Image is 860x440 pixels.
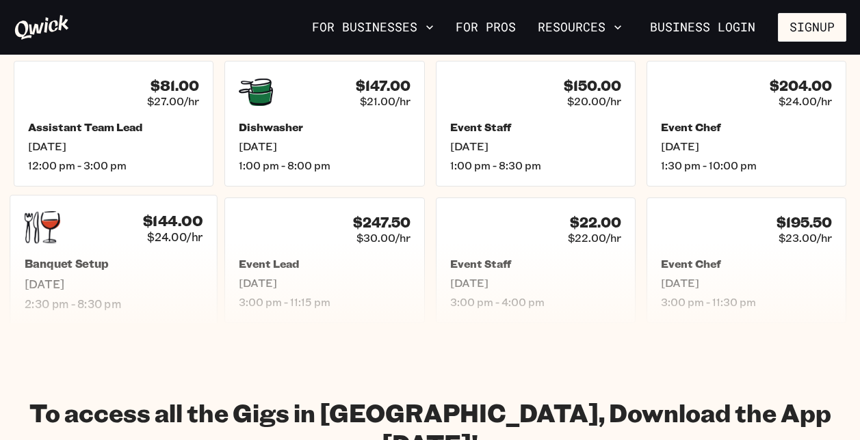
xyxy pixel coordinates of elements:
span: [DATE] [661,139,832,153]
h4: $204.00 [770,77,832,94]
button: For Businesses [307,16,439,39]
button: Signup [778,13,846,42]
h5: Dishwasher [239,120,410,134]
span: $21.00/hr [360,94,411,108]
h5: Event Staff [450,120,621,134]
span: $20.00/hr [567,94,621,108]
a: $150.00$20.00/hrEvent Staff[DATE]1:00 pm - 8:30 pm [436,61,636,187]
a: $195.50$23.00/hrEvent Chef[DATE]3:00 pm - 11:30 pm [647,197,846,323]
h5: Banquet Setup [25,257,203,271]
span: 1:00 pm - 8:30 pm [450,159,621,172]
a: $144.00$24.00/hrBanquet Setup[DATE]2:30 pm - 8:30 pm [10,195,218,326]
span: $22.00/hr [568,231,621,245]
span: [DATE] [239,139,410,153]
span: 1:00 pm - 8:00 pm [239,159,410,172]
span: [DATE] [28,139,199,153]
a: $81.00$27.00/hrAssistant Team Lead[DATE]12:00 pm - 3:00 pm [14,61,213,187]
a: For Pros [450,16,521,39]
span: 1:30 pm - 10:00 pm [661,159,832,172]
button: Resources [532,16,627,39]
h4: $247.50 [353,214,411,231]
h5: Assistant Team Lead [28,120,199,134]
h4: $144.00 [143,212,203,230]
h5: Event Chef [661,120,832,134]
a: $204.00$24.00/hrEvent Chef[DATE]1:30 pm - 10:00 pm [647,61,846,187]
span: [DATE] [661,276,832,290]
span: 3:00 pm - 4:00 pm [450,295,621,309]
span: [DATE] [239,276,410,290]
a: Business Login [638,13,767,42]
a: $147.00$21.00/hrDishwasher[DATE]1:00 pm - 8:00 pm [224,61,424,187]
a: $247.50$30.00/hrEvent Lead[DATE]3:00 pm - 11:15 pm [224,197,424,323]
h4: $195.50 [777,214,832,231]
span: $30.00/hr [356,231,411,245]
h5: Event Staff [450,257,621,271]
h5: Event Chef [661,257,832,271]
span: [DATE] [25,277,203,291]
span: 3:00 pm - 11:15 pm [239,295,410,309]
span: 2:30 pm - 8:30 pm [25,297,203,311]
h5: Event Lead [239,257,410,271]
span: [DATE] [450,139,621,153]
span: $24.00/hr [779,94,832,108]
span: $23.00/hr [779,231,832,245]
span: [DATE] [450,276,621,290]
span: $27.00/hr [147,94,199,108]
h4: $22.00 [570,214,621,231]
a: $22.00$22.00/hrEvent Staff[DATE]3:00 pm - 4:00 pm [436,197,636,323]
span: 3:00 pm - 11:30 pm [661,295,832,309]
span: 12:00 pm - 3:00 pm [28,159,199,172]
h4: $147.00 [356,77,411,94]
span: $24.00/hr [147,230,203,244]
h4: $81.00 [151,77,199,94]
h4: $150.00 [564,77,621,94]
